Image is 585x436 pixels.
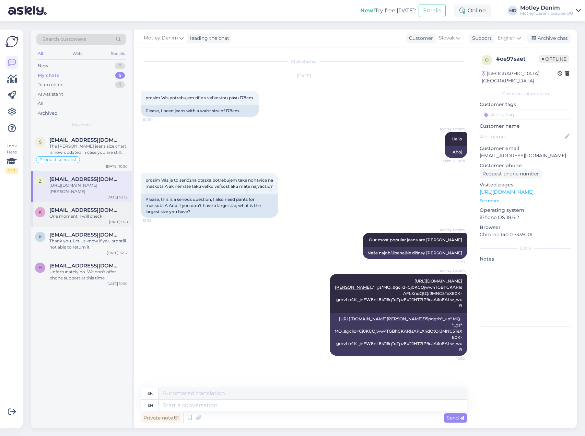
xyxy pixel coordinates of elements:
div: [DATE] 16:57 [107,250,128,255]
p: Operating system [480,207,571,214]
p: Customer name [480,123,571,130]
span: h [38,265,42,270]
a: [URL][DOMAIN_NAME] [480,189,534,195]
p: Customer tags [480,101,571,108]
div: [DATE] 15:50 [106,281,128,286]
span: Product specialist [39,158,77,162]
span: Seen ✓ 10:28 [439,158,465,163]
span: 10:32 [439,356,465,361]
span: herve.laposte@orange.fr [49,263,121,269]
div: The [PERSON_NAME] jeans size chart is now updated in case you are still interested in those pants [49,143,128,156]
div: Team chats [38,81,63,88]
span: Our most popular jeans are [PERSON_NAME] [369,237,462,242]
div: sk [148,388,153,399]
span: z [39,179,42,184]
div: Request phone number [480,169,542,179]
span: k [39,209,42,215]
span: Send [447,415,464,421]
span: k [39,234,42,239]
span: Motley Denim [144,34,178,42]
div: [DATE] 9:18 [109,219,128,225]
div: Private note [141,413,181,423]
div: [GEOGRAPHIC_DATA], [GEOGRAPHIC_DATA] [482,70,558,84]
p: Browser [480,224,571,231]
span: 10:31 [439,259,465,264]
div: *15pqgtb*_up* MQ.. *_gs* MQ..&gclid=Cj0KCQjww4TGBhCKARIsAFLXndQtQrJMNC5TeXE0K-gmvLo4K_jnFW8nL8k11... [330,313,467,356]
span: Search customers [43,36,86,43]
span: 10:25 [143,117,168,122]
input: Add a tag [480,110,571,120]
button: Emails [419,4,446,17]
span: prosím Vás je to seriózna otazka,potrebujem take nohavice na maskota.A ak nemáte takú veľkú veľko... [145,177,274,189]
div: [URL][DOMAIN_NAME][PERSON_NAME] [49,182,128,195]
div: 5 [115,72,125,79]
p: [EMAIL_ADDRESS][DOMAIN_NAME] [480,152,571,159]
div: Archive chat [527,34,571,43]
span: s [39,139,42,145]
span: Slovak [439,34,455,42]
span: zuzkablizniakova@gmail.com [49,176,121,182]
div: One moment. I will check [49,213,128,219]
input: Add name [480,133,563,140]
p: Customer email [480,145,571,152]
div: Customer information [480,91,571,97]
p: Visited pages [480,181,571,188]
div: Online [454,4,491,17]
div: Motley Denim Europe OÜ [520,11,573,16]
p: Customer phone [480,162,571,169]
div: Socials [109,49,126,58]
a: [URL][DOMAIN_NAME][PERSON_NAME] [339,316,423,321]
div: Naše najobľúbenejšie džínsy [PERSON_NAME] [363,247,467,259]
span: Hello [452,136,462,141]
div: en [148,400,153,411]
span: Motley Denim [439,268,465,274]
span: prosím Vás potrebujem rifle s veľkosťou pásu 178cm. [145,95,254,100]
div: [DATE] [141,73,467,79]
span: samiaut74@gmail.com [49,137,121,143]
div: Ahoj [445,146,467,158]
div: Extra [480,245,571,251]
div: Motley Denim [520,5,573,11]
div: Web [71,49,83,58]
div: Look Here [5,143,18,174]
div: All [36,49,44,58]
span: Offline [539,55,569,63]
div: Unfortunately no. We don't offer phone support at this time [49,269,128,281]
p: Notes [480,255,571,263]
span: Motley Denim [439,126,465,131]
div: leading the chat [187,35,229,42]
div: [DATE] 10:32 [106,195,128,200]
div: # oe97saet [496,55,539,63]
div: New [38,62,48,69]
div: Try free [DATE]: [360,7,416,15]
a: Motley DenimMotley Denim Europe OÜ [520,5,581,16]
div: [DATE] 10:50 [106,164,128,169]
p: See more ... [480,198,571,204]
div: My chats [38,72,59,79]
div: 0 [115,81,125,88]
div: All [38,100,44,107]
img: Askly Logo [5,35,19,48]
b: New! [360,7,375,14]
div: Please, this is a serious question, I also need pants for maskota.A And if you don't have a large... [141,194,278,218]
span: kristo.ojakaar@gmail.com [49,207,121,213]
p: Chrome 140.0.7339.101 [480,231,571,238]
div: MD [508,6,517,15]
span: English [498,34,515,42]
span: 10:28 [143,218,168,223]
div: Thank you. Let us know if you are still not able to return it. [49,238,128,250]
div: Support [469,35,492,42]
div: 0 [115,62,125,69]
div: 2 / 3 [5,168,18,174]
p: iPhone OS 18.6.2 [480,214,571,221]
span: Motley Denim [439,227,465,232]
div: AI Assistant [38,91,63,98]
div: Archived [38,110,58,117]
div: Please, I need jeans with a waist size of 178cm. [141,105,259,117]
div: Chat started [141,58,467,65]
span: o [485,57,489,62]
div: Customer [406,35,433,42]
span: My chats [72,122,91,128]
span: kemenesadam@gmail.com [49,232,121,238]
